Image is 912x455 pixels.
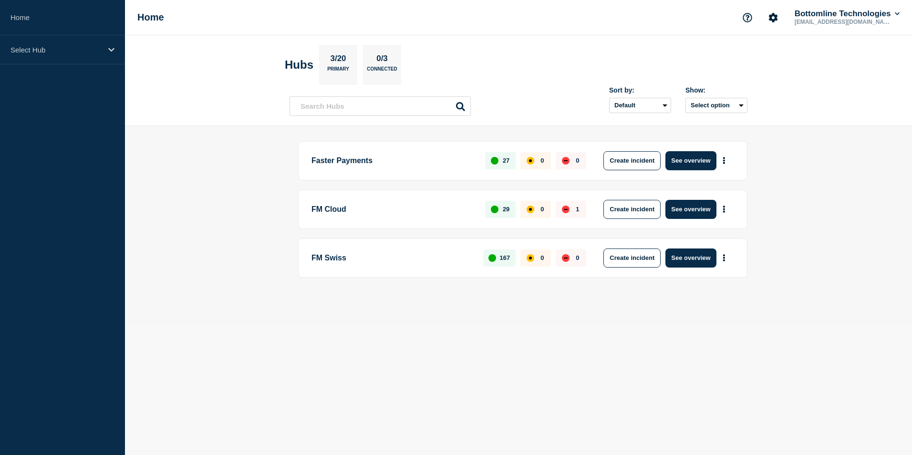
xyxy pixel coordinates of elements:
[737,8,757,28] button: Support
[311,200,474,219] p: FM Cloud
[540,254,544,261] p: 0
[503,157,509,164] p: 27
[10,46,102,54] p: Select Hub
[793,19,892,25] p: [EMAIL_ADDRESS][DOMAIN_NAME]
[718,249,730,267] button: More actions
[327,54,350,66] p: 3/20
[540,157,544,164] p: 0
[367,66,397,76] p: Connected
[527,254,534,262] div: affected
[327,66,349,76] p: Primary
[373,54,392,66] p: 0/3
[562,206,570,213] div: down
[718,152,730,169] button: More actions
[527,206,534,213] div: affected
[285,58,313,72] h2: Hubs
[137,12,164,23] h1: Home
[763,8,783,28] button: Account settings
[793,9,902,19] button: Bottomline Technologies
[491,157,498,165] div: up
[665,248,716,268] button: See overview
[665,200,716,219] button: See overview
[491,206,498,213] div: up
[311,151,474,170] p: Faster Payments
[540,206,544,213] p: 0
[290,96,471,116] input: Search Hubs
[609,86,671,94] div: Sort by:
[488,254,496,262] div: up
[503,206,509,213] p: 29
[603,200,661,219] button: Create incident
[576,206,579,213] p: 1
[685,98,747,113] button: Select option
[609,98,671,113] select: Sort by
[685,86,747,94] div: Show:
[311,248,472,268] p: FM Swiss
[718,200,730,218] button: More actions
[603,151,661,170] button: Create incident
[562,254,570,262] div: down
[665,151,716,170] button: See overview
[527,157,534,165] div: affected
[562,157,570,165] div: down
[576,157,579,164] p: 0
[500,254,510,261] p: 167
[576,254,579,261] p: 0
[603,248,661,268] button: Create incident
